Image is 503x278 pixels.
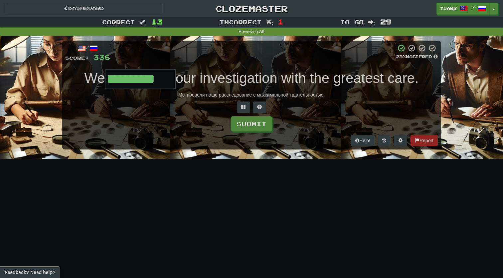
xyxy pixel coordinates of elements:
[102,19,135,25] span: Correct
[266,19,273,25] span: :
[396,54,406,59] span: 25 %
[436,3,490,15] a: IvanK /
[220,19,261,25] span: Incorrect
[151,18,163,26] span: 13
[84,70,105,86] span: We
[139,19,147,25] span: :
[253,102,266,113] button: Single letter hint - you only get 1 per sentence and score half the points! alt+h
[396,54,438,60] div: Mastered
[65,92,438,98] div: Мы провели наше расследование с максимальной тщательностью.
[411,135,438,146] button: Report
[231,116,272,132] button: Submit
[65,44,110,52] div: /
[237,102,250,113] button: Switch sentence to multiple choice alt+p
[65,55,89,61] span: Score:
[176,70,419,86] span: our investigation with the greatest care.
[471,5,475,10] span: /
[368,19,376,25] span: :
[440,6,457,12] span: IvanK
[93,53,110,61] span: 336
[278,18,283,26] span: 1
[351,135,375,146] button: Help!
[378,135,391,146] button: Round history (alt+y)
[5,3,163,14] a: Dashboard
[173,3,330,14] a: Clozemaster
[5,269,55,276] span: Open feedback widget
[340,19,364,25] span: To go
[380,18,392,26] span: 29
[259,29,264,34] strong: All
